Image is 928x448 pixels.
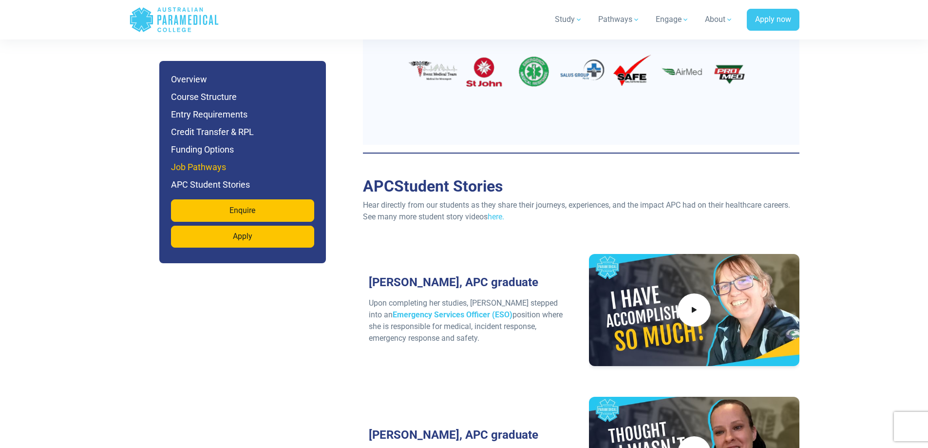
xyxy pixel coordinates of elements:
[363,199,799,223] p: Hear directly from our students as they share their journeys, experiences, and the impact APC had...
[369,297,568,344] p: Upon completing her studies, [PERSON_NAME] stepped into an position where she is responsible for ...
[488,212,504,221] a: here.
[393,310,512,319] a: Emergency Services Officer (ESO)
[747,9,799,31] a: Apply now
[650,6,695,33] a: Engage
[129,4,219,36] a: Australian Paramedical College
[363,275,573,290] h3: [PERSON_NAME], APC graduate
[699,6,739,33] a: About
[363,177,799,195] h2: APC
[592,6,646,33] a: Pathways
[549,6,588,33] a: Study
[394,177,503,195] a: Student Stories
[363,428,573,442] h3: [PERSON_NAME], APC graduate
